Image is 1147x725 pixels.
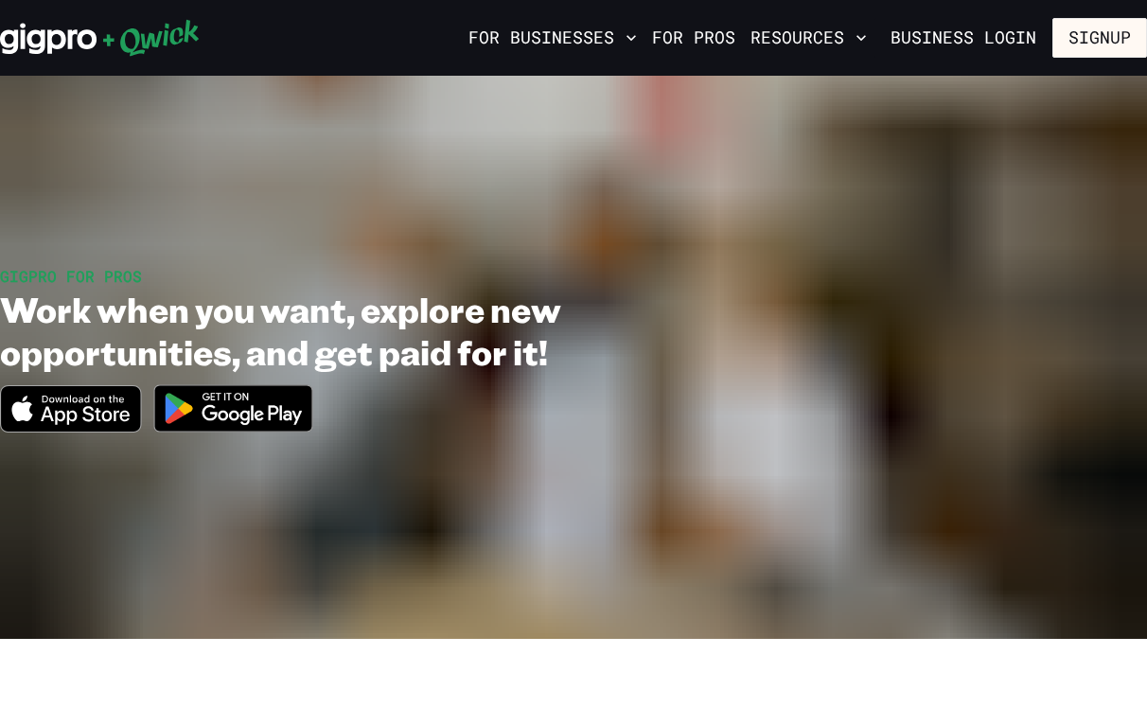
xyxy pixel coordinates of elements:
img: Get it on Google Play [142,373,326,444]
button: Signup [1052,18,1147,58]
a: For Pros [644,22,743,54]
button: Resources [743,22,874,54]
button: For Businesses [461,22,644,54]
a: Business Login [874,18,1052,58]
